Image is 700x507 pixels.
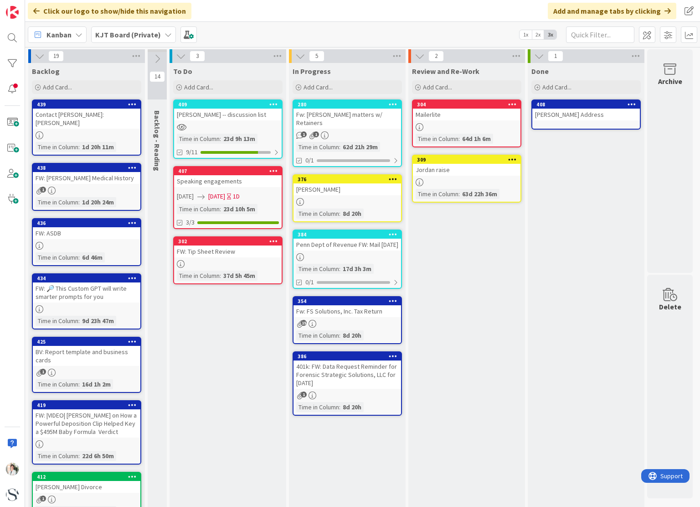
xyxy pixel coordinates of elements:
[40,187,46,193] span: 1
[40,369,46,375] span: 1
[33,473,140,493] div: 412[PERSON_NAME] Divorce
[37,474,140,480] div: 412
[174,109,282,120] div: [PERSON_NAME] -- discussion list
[339,142,340,152] span: :
[174,100,282,120] div: 409[PERSON_NAME] -- discussion list
[293,297,401,305] div: 354
[78,316,80,326] span: :
[32,218,141,266] a: 436FW: ASDBTime in Column:6d 46m
[32,163,141,211] a: 438FW: [PERSON_NAME] Medical HistoryTime in Column:1d 20h 24m
[298,353,401,360] div: 386
[178,168,282,174] div: 407
[80,142,116,152] div: 1d 20h 11m
[36,451,78,461] div: Time in Column
[33,227,140,239] div: FW: ASDB
[186,218,195,227] span: 3/3
[178,238,282,245] div: 302
[293,239,401,251] div: Penn Dept of Revenue FW: Mail [DATE]
[413,109,520,120] div: Mailerlite
[33,219,140,227] div: 436
[413,100,520,120] div: 304Mailerlite
[19,1,41,12] span: Support
[37,220,140,226] div: 436
[339,330,340,340] span: :
[28,3,191,19] div: Click our logo to show/hide this navigation
[36,379,78,389] div: Time in Column
[293,100,401,129] div: 280Fw: [PERSON_NAME] matters w/ Retainers
[174,167,282,175] div: 407
[304,83,333,91] span: Add Card...
[174,246,282,257] div: FW: Tip Sheet Review
[293,297,401,317] div: 354Fw: FS Solutions, Inc. Tax Return
[37,275,140,282] div: 434
[301,320,307,326] span: 15
[33,282,140,303] div: FW: 🔎 This Custom GPT will write smarter prompts for you
[293,100,401,109] div: 280
[173,236,283,284] a: 302FW: Tip Sheet ReviewTime in Column:37d 5h 45m
[293,351,402,416] a: 386401k: FW: Data Request Reminder for Forensic Strategic Solutions, LLC for [DATE]Time in Column...
[220,204,221,214] span: :
[293,352,401,389] div: 386401k: FW: Data Request Reminder for Forensic Strategic Solutions, LLC for [DATE]
[95,30,161,39] b: KJT Board (Private)
[339,264,340,274] span: :
[423,83,452,91] span: Add Card...
[43,83,72,91] span: Add Card...
[293,67,331,76] span: In Progress
[32,99,141,156] a: 439Contact [PERSON_NAME]: [PERSON_NAME]Time in Column:1d 20h 11m
[293,361,401,389] div: 401k: FW: Data Request Reminder for Forensic Strategic Solutions, LLC for [DATE]
[33,100,140,129] div: 439Contact [PERSON_NAME]: [PERSON_NAME]
[80,316,116,326] div: 9d 23h 47m
[340,142,380,152] div: 62d 21h 29m
[417,157,520,163] div: 309
[296,142,339,152] div: Time in Column
[340,209,364,219] div: 8d 20h
[33,473,140,481] div: 412
[36,197,78,207] div: Time in Column
[220,134,221,144] span: :
[309,51,324,62] span: 5
[301,131,307,137] span: 1
[305,277,314,287] span: 0/1
[293,305,401,317] div: Fw: FS Solutions, Inc. Tax Return
[33,164,140,184] div: 438FW: [PERSON_NAME] Medical History
[413,156,520,176] div: 309Jordan raise
[293,174,402,222] a: 376[PERSON_NAME]Time in Column:8d 20h
[174,175,282,187] div: Speaking engagements
[658,76,682,87] div: Archive
[177,134,220,144] div: Time in Column
[531,67,549,76] span: Done
[293,109,401,129] div: Fw: [PERSON_NAME] matters w/ Retainers
[313,131,319,137] span: 1
[78,197,80,207] span: :
[296,264,339,274] div: Time in Column
[293,183,401,195] div: [PERSON_NAME]
[296,330,339,340] div: Time in Column
[413,100,520,109] div: 304
[520,30,532,39] span: 1x
[32,67,60,76] span: Backlog
[36,316,78,326] div: Time in Column
[33,401,140,438] div: 419FW: |VIDEO| [PERSON_NAME] on How a Powerful Deposition Clip Helped Key a $495M Baby Formula Ve...
[532,100,640,120] div: 408[PERSON_NAME] Address
[40,496,46,502] span: 1
[32,337,141,393] a: 425BV: Report template and business cardsTime in Column:16d 1h 2m
[298,101,401,108] div: 280
[298,298,401,304] div: 354
[293,230,401,239] div: 384
[33,274,140,282] div: 434
[305,156,314,165] span: 0/1
[37,165,140,171] div: 438
[412,67,479,76] span: Review and Re-Work
[298,231,401,238] div: 384
[293,296,402,344] a: 354Fw: FS Solutions, Inc. Tax ReturnTime in Column:8d 20h
[174,167,282,187] div: 407Speaking engagements
[416,189,458,199] div: Time in Column
[33,409,140,438] div: FW: |VIDEO| [PERSON_NAME] on How a Powerful Deposition Clip Helped Key a $495M Baby Formula Verdict
[33,338,140,346] div: 425
[190,51,205,62] span: 3
[221,204,257,214] div: 23d 10h 5m
[80,252,105,262] div: 6d 46m
[460,134,493,144] div: 64d 1h 6m
[220,271,221,281] span: :
[413,156,520,164] div: 309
